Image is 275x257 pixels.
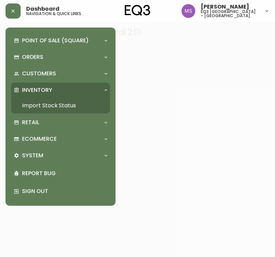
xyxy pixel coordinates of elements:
[181,4,195,18] img: 1b6e43211f6f3cc0b0729c9049b8e7af
[22,37,89,44] p: Point of Sale (Square)
[22,70,56,77] p: Customers
[11,33,110,48] div: Point of Sale (Square)
[11,83,110,98] div: Inventory
[26,12,81,16] h5: navigation & quick links
[11,182,110,200] div: Sign Out
[11,50,110,65] div: Orders
[11,115,110,130] div: Retail
[22,152,43,159] p: System
[11,131,110,147] div: Ecommerce
[22,188,107,195] p: Sign Out
[11,66,110,81] div: Customers
[11,164,110,182] div: Report Bug
[201,10,258,18] h5: eq3 [GEOGRAPHIC_DATA] - [GEOGRAPHIC_DATA]
[11,148,110,163] div: System
[11,98,110,114] a: Import Stock Status
[22,53,43,61] p: Orders
[201,4,249,10] span: [PERSON_NAME]
[22,170,107,177] p: Report Bug
[22,119,39,126] p: Retail
[125,5,150,16] img: logo
[22,86,52,94] p: Inventory
[26,6,59,12] span: Dashboard
[22,135,57,143] p: Ecommerce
